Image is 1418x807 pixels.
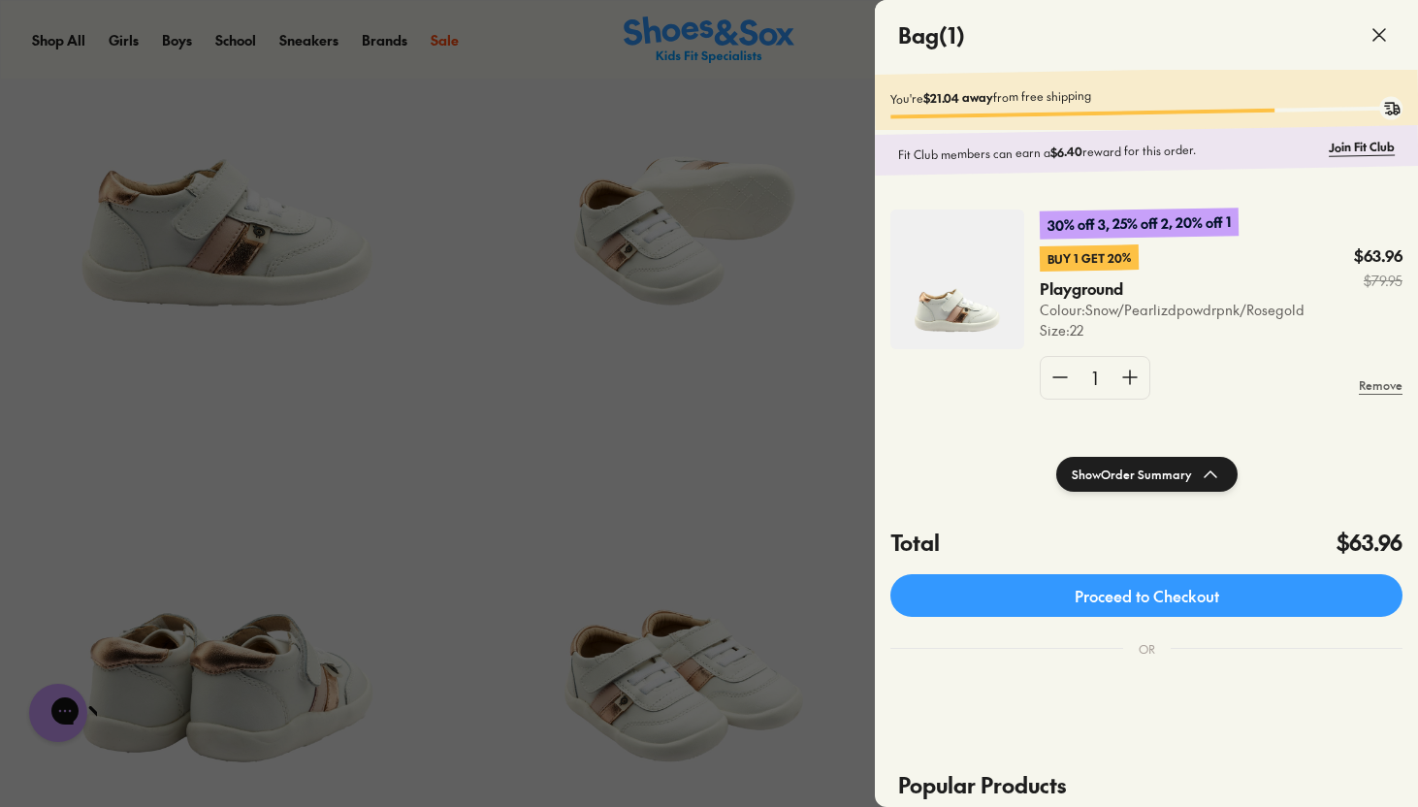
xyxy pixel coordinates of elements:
[1354,271,1402,291] s: $79.95
[1040,300,1305,320] p: Colour: Snow/Pearlizdpowdrpnk/Rosegold
[1080,357,1111,399] div: 1
[890,574,1402,617] a: Proceed to Checkout
[923,89,993,106] b: $21.04 away
[1337,527,1402,559] h4: $63.96
[1040,278,1251,300] p: Playground
[890,527,940,559] h4: Total
[1040,208,1239,240] p: 30% off 3, 25% off 2, 20% off 1
[1056,457,1238,492] button: ShowOrder Summary
[1040,320,1305,340] p: Size : 22
[898,139,1321,164] p: Fit Club members can earn a reward for this order.
[1050,144,1082,160] b: $6.40
[1329,138,1395,156] a: Join Fit Club
[890,696,1402,749] iframe: PayPal-paypal
[10,7,68,65] button: Gorgias live chat
[890,210,1024,349] img: 4-557425.jpg
[1354,245,1402,267] p: $63.96
[898,19,965,51] h4: Bag ( 1 )
[890,81,1402,107] p: You're from free shipping
[1040,244,1139,272] p: Buy 1 Get 20%
[1123,625,1171,673] div: OR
